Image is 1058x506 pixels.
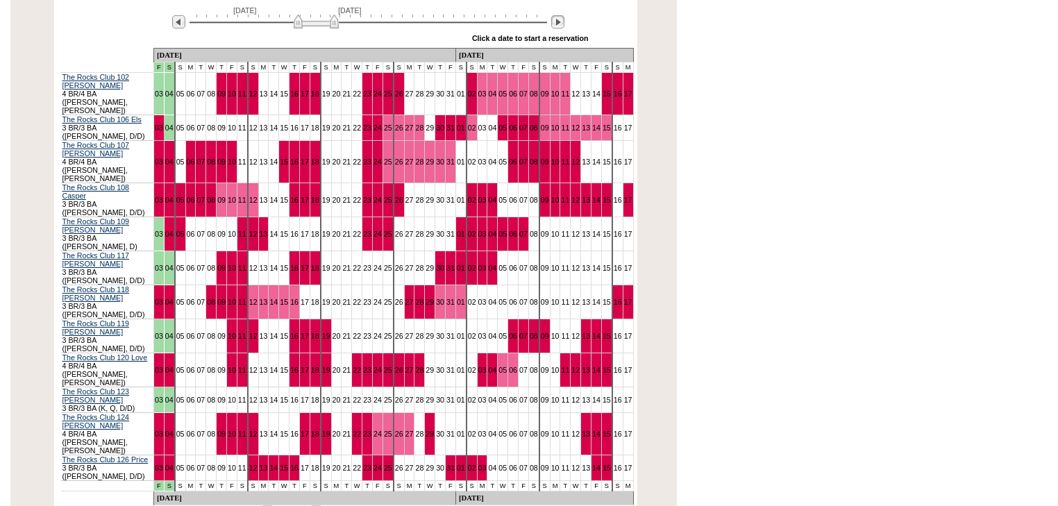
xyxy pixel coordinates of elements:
[395,264,403,272] a: 26
[333,90,341,98] a: 20
[238,298,246,306] a: 11
[415,264,423,272] a: 28
[249,90,258,98] a: 12
[301,264,309,272] a: 17
[196,90,205,98] a: 07
[301,196,309,204] a: 17
[187,264,195,272] a: 06
[260,298,268,306] a: 13
[415,90,423,98] a: 28
[333,158,341,166] a: 20
[415,196,423,204] a: 28
[290,298,299,306] a: 16
[249,264,258,272] a: 12
[280,230,288,238] a: 15
[603,264,611,272] a: 15
[446,264,455,272] a: 31
[196,158,205,166] a: 07
[519,264,528,272] a: 07
[509,158,517,166] a: 06
[488,196,496,204] a: 04
[311,158,319,166] a: 18
[488,124,496,132] a: 04
[187,196,195,204] a: 06
[624,124,632,132] a: 17
[488,264,496,272] a: 04
[207,196,215,204] a: 08
[373,230,382,238] a: 24
[582,124,590,132] a: 13
[165,124,174,132] a: 04
[165,298,174,306] a: 04
[62,251,130,268] a: The Rocks Club 117 [PERSON_NAME]
[217,298,226,306] a: 09
[498,124,507,132] a: 05
[509,230,517,238] a: 06
[228,124,236,132] a: 10
[269,124,278,132] a: 14
[333,196,341,204] a: 20
[395,90,403,98] a: 26
[62,115,142,124] a: The Rocks Club 106 Els
[478,264,487,272] a: 03
[187,298,195,306] a: 06
[290,196,299,204] a: 16
[530,264,538,272] a: 08
[269,158,278,166] a: 14
[551,196,560,204] a: 10
[551,158,560,166] a: 10
[446,196,455,204] a: 31
[342,124,351,132] a: 21
[311,124,319,132] a: 18
[582,230,590,238] a: 13
[530,158,538,166] a: 08
[561,230,569,238] a: 11
[322,90,330,98] a: 19
[342,158,351,166] a: 21
[301,158,309,166] a: 17
[155,196,163,204] a: 03
[217,124,226,132] a: 09
[155,158,163,166] a: 03
[165,90,174,98] a: 04
[426,158,434,166] a: 29
[541,90,549,98] a: 09
[446,90,455,98] a: 31
[624,158,632,166] a: 17
[363,230,371,238] a: 23
[249,124,258,132] a: 12
[260,264,268,272] a: 13
[322,124,330,132] a: 19
[176,158,185,166] a: 05
[530,90,538,98] a: 08
[519,196,528,204] a: 07
[498,264,507,272] a: 05
[280,298,288,306] a: 15
[373,264,382,272] a: 24
[187,158,195,166] a: 06
[561,264,569,272] a: 11
[238,196,246,204] a: 11
[384,158,392,166] a: 25
[333,264,341,272] a: 20
[187,90,195,98] a: 06
[196,298,205,306] a: 07
[207,298,215,306] a: 08
[592,264,601,272] a: 14
[384,264,392,272] a: 25
[582,158,590,166] a: 13
[498,230,507,238] a: 05
[571,230,580,238] a: 12
[530,196,538,204] a: 08
[582,196,590,204] a: 13
[301,124,309,132] a: 17
[603,230,611,238] a: 15
[196,264,205,272] a: 07
[172,15,185,28] img: Previous
[249,298,258,306] a: 12
[509,196,517,204] a: 06
[228,158,236,166] a: 10
[187,230,195,238] a: 06
[207,230,215,238] a: 08
[592,90,601,98] a: 14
